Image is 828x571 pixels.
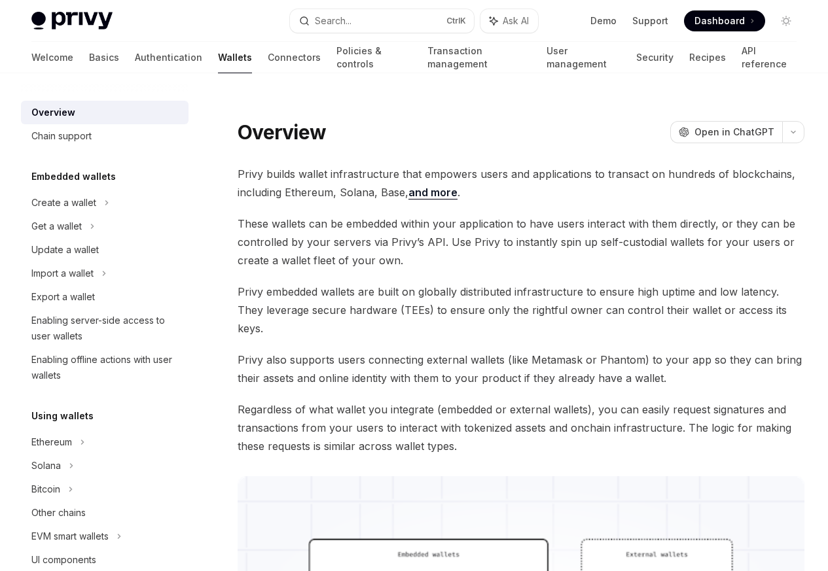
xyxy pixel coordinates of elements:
a: Connectors [268,42,321,73]
div: Other chains [31,505,86,521]
div: Enabling offline actions with user wallets [31,352,181,383]
span: Privy builds wallet infrastructure that empowers users and applications to transact on hundreds o... [238,165,804,201]
a: and more [408,186,458,199]
span: Regardless of what wallet you integrate (embedded or external wallets), you can easily request si... [238,400,804,455]
a: User management [547,42,621,73]
a: Welcome [31,42,73,73]
a: Recipes [689,42,726,73]
a: Export a wallet [21,285,189,309]
div: Create a wallet [31,195,96,211]
div: Overview [31,105,75,120]
a: Demo [590,14,617,27]
div: Chain support [31,128,92,144]
a: Enabling server-side access to user wallets [21,309,189,348]
a: Enabling offline actions with user wallets [21,348,189,387]
button: Search...CtrlK [290,9,474,33]
a: Support [632,14,668,27]
h5: Embedded wallets [31,169,116,184]
span: Privy also supports users connecting external wallets (like Metamask or Phantom) to your app so t... [238,351,804,387]
button: Ask AI [480,9,538,33]
a: Transaction management [427,42,531,73]
a: Dashboard [684,10,765,31]
a: Other chains [21,501,189,525]
div: Export a wallet [31,289,95,305]
a: Update a wallet [21,238,189,262]
div: Import a wallet [31,266,94,281]
span: These wallets can be embedded within your application to have users interact with them directly, ... [238,215,804,269]
a: API reference [742,42,797,73]
div: Bitcoin [31,481,60,497]
div: Search... [315,13,351,29]
div: Get a wallet [31,218,82,234]
a: Wallets [218,42,252,73]
a: Basics [89,42,119,73]
span: Ask AI [503,14,529,27]
a: Authentication [135,42,202,73]
span: Dashboard [694,14,745,27]
a: Security [636,42,674,73]
a: Policies & controls [336,42,412,73]
div: Update a wallet [31,242,99,258]
div: EVM smart wallets [31,528,109,544]
div: Solana [31,458,61,474]
a: Overview [21,101,189,124]
h5: Using wallets [31,408,94,424]
div: Ethereum [31,434,72,450]
img: light logo [31,12,113,30]
a: Chain support [21,124,189,148]
button: Open in ChatGPT [670,121,782,143]
span: Privy embedded wallets are built on globally distributed infrastructure to ensure high uptime and... [238,283,804,337]
h1: Overview [238,120,326,144]
div: Enabling server-side access to user wallets [31,313,181,344]
span: Open in ChatGPT [694,126,774,139]
span: Ctrl K [446,16,466,26]
button: Toggle dark mode [776,10,797,31]
div: UI components [31,552,96,568]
